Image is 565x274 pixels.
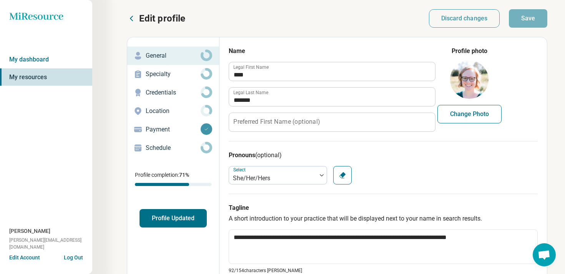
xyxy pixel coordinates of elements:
button: Profile Updated [140,209,207,228]
button: Discard changes [429,9,500,28]
a: Specialty [127,65,219,83]
label: Legal First Name [233,65,269,70]
span: 71 % [179,172,189,178]
button: Edit Account [9,254,40,262]
h3: Tagline [229,203,538,213]
span: [PERSON_NAME] [9,227,50,235]
legend: Profile photo [452,46,487,56]
label: Preferred First Name (optional) [233,119,320,125]
button: Save [509,9,547,28]
span: (optional) [255,151,282,159]
a: Credentials [127,83,219,102]
a: Location [127,102,219,120]
p: General [146,51,201,60]
p: Credentials [146,88,201,97]
a: Schedule [127,139,219,157]
p: Payment [146,125,201,134]
label: Select [233,167,247,173]
a: Payment [127,120,219,139]
button: Change Photo [437,105,502,123]
p: A short introduction to your practice that will be displayed next to your name in search results. [229,214,538,223]
p: Edit profile [139,12,185,25]
p: Location [146,106,201,116]
div: Profile completion: [127,166,219,191]
p: 92/ 154 characters [PERSON_NAME] [229,267,538,274]
h3: Pronouns [229,151,538,160]
a: General [127,46,219,65]
button: Log Out [64,254,83,260]
span: [PERSON_NAME][EMAIL_ADDRESS][DOMAIN_NAME] [9,237,92,251]
div: Profile completion [135,183,211,186]
img: avatar image [450,60,489,99]
div: She/Her/Hers [233,174,313,183]
label: Legal Last Name [233,90,268,95]
h3: Name [229,46,435,56]
div: Open chat [533,243,556,266]
p: Specialty [146,70,201,79]
p: Schedule [146,143,201,153]
button: Edit profile [127,12,185,25]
